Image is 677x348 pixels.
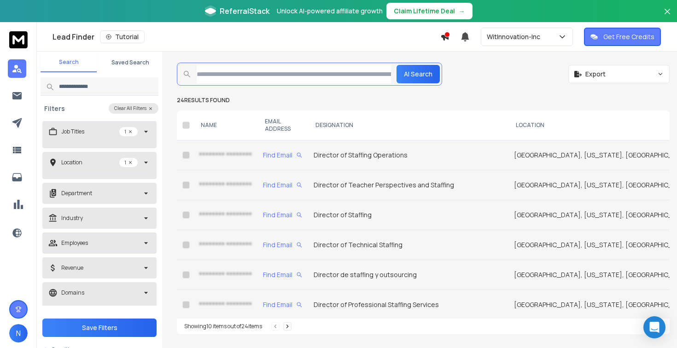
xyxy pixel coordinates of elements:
button: Get Free Credits [584,28,661,46]
td: Director of Technical Staffing [308,230,508,260]
p: Domains [61,289,84,296]
td: Director of Teacher Perspectives and Staffing [308,170,508,200]
td: Director of Staffing Operations [308,140,508,170]
div: Open Intercom Messenger [643,316,665,338]
div: Find Email [263,270,303,279]
th: NAME [193,110,257,140]
div: Lead Finder [53,30,440,43]
td: Director of Professional Staffing Services [308,290,508,320]
div: Find Email [263,240,303,249]
p: Location [61,159,82,166]
button: Clear All Filters [109,103,158,114]
button: N [9,324,28,342]
p: Unlock AI-powered affiliate growth [277,6,383,16]
button: Close banner [661,6,673,28]
th: EMAIL ADDRESS [257,110,308,140]
p: WitInnovation-Inc [487,32,544,41]
th: DESIGNATION [308,110,508,140]
td: Director de staffing y outsourcing [308,260,508,290]
button: Claim Lifetime Deal→ [386,3,473,19]
button: Tutorial [100,30,145,43]
p: 1 [119,158,138,167]
span: → [459,6,465,16]
div: Find Email [263,300,303,309]
button: Save Filters [42,319,157,337]
button: AI Search [397,65,440,83]
button: Search [41,53,97,72]
p: Industry [61,215,83,222]
div: Showing 10 items out of 24 items [184,323,262,330]
div: Find Email [263,210,303,220]
p: Department [61,190,92,197]
div: Find Email [263,151,303,160]
p: 1 [119,127,138,136]
div: Find Email [263,180,303,190]
span: Export [585,70,606,79]
p: Get Free Credits [603,32,654,41]
p: Employees [61,239,88,247]
span: ReferralStack [220,6,269,17]
p: Job Titles [61,128,84,135]
button: Saved Search [102,53,158,72]
p: Revenue [61,264,83,272]
p: 24 results found [177,97,670,104]
h3: Filters [41,104,69,113]
td: Director of Staffing [308,200,508,230]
